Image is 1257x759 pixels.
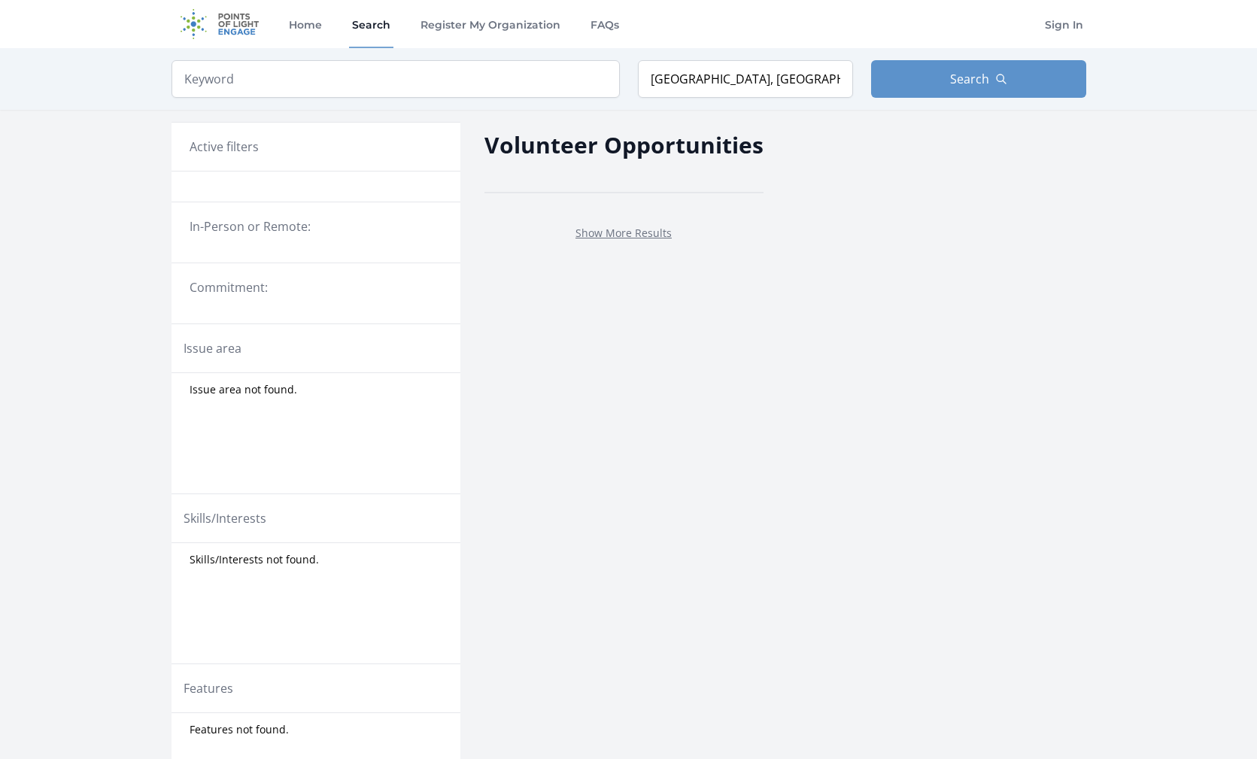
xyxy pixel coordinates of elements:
h2: Volunteer Opportunities [484,128,764,162]
legend: Skills/Interests [184,509,266,527]
a: Show More Results [575,226,672,240]
button: Search [871,60,1086,98]
span: Issue area not found. [190,382,297,397]
input: Keyword [172,60,620,98]
span: Search [950,70,989,88]
legend: Commitment: [190,278,442,296]
input: Location [638,60,853,98]
legend: Features [184,679,233,697]
h3: Active filters [190,138,259,156]
legend: In-Person or Remote: [190,217,442,235]
span: Skills/Interests not found. [190,552,319,567]
span: Features not found. [190,722,289,737]
legend: Issue area [184,339,241,357]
